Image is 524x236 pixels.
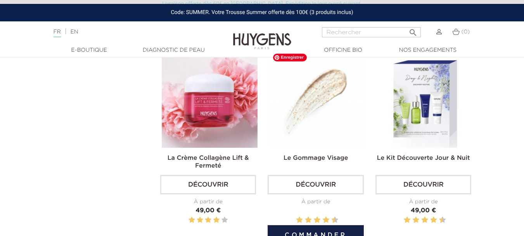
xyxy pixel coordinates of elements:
div: | [50,27,213,37]
label: 2 [197,215,203,225]
div: À partir de [375,198,471,206]
label: 3 [411,215,412,225]
label: 2 [297,215,301,225]
a: Découvrir [268,175,363,194]
a: Diagnostic de peau [135,46,213,54]
img: La Crème Collagène Lift & Fermeté [162,51,258,147]
div: À partir de [160,198,256,206]
a: EN [70,29,78,35]
button:  [406,25,420,35]
label: 2 [405,215,409,225]
label: 5 [221,215,228,225]
label: 6 [315,215,319,225]
img: Le Kit Découverte Jour & Nuit [377,51,473,147]
a: Officine Bio [304,46,382,54]
a: Le Kit Découverte Jour & Nuit [377,155,470,161]
span: (0) [461,29,470,35]
label: 9 [330,215,331,225]
a: E-Boutique [50,46,128,54]
label: 4 [306,215,310,225]
a: Nos engagements [389,46,467,54]
a: FR [54,29,61,37]
label: 1 [402,215,403,225]
label: 7 [429,215,430,225]
label: 3 [205,215,211,225]
a: Le Gommage Visage [284,155,348,161]
label: 1 [295,215,296,225]
a: La Crème Collagène Lift & Fermeté [168,155,249,169]
label: 8 [324,215,328,225]
span: Enregistrer [273,54,307,61]
i:  [408,26,418,35]
label: 4 [414,215,418,225]
label: 9 [438,215,439,225]
label: 10 [441,215,444,225]
label: 7 [321,215,322,225]
label: 1 [189,215,195,225]
label: 6 [423,215,427,225]
label: 3 [303,215,304,225]
input: Rechercher [322,27,421,37]
div: À partir de [268,198,363,206]
a: Découvrir [160,175,256,194]
label: 8 [432,215,436,225]
span: 49,00 € [195,208,221,214]
span: 49,00 € [411,208,436,214]
label: 5 [420,215,421,225]
a: Découvrir [375,175,471,194]
img: Huygens [233,21,291,51]
label: 5 [312,215,313,225]
label: 4 [213,215,220,225]
label: 10 [333,215,337,225]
